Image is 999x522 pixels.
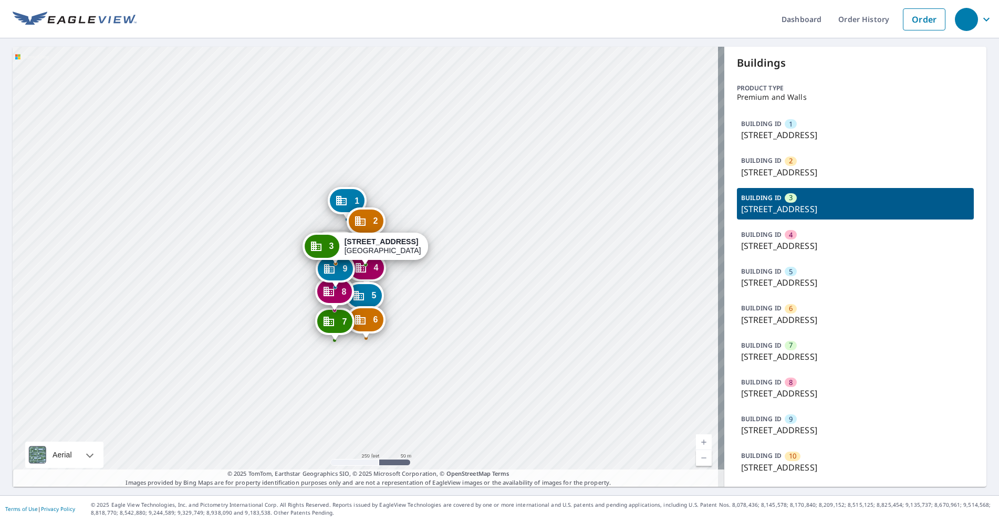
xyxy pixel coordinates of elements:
[227,469,509,478] span: © 2025 TomTom, Earthstar Geographics SIO, © 2025 Microsoft Corporation, ©
[315,278,353,310] div: Dropped pin, building 8, Commercial property, 9225 Merrimac Ln N Maple Grove, MN 55311
[741,350,970,363] p: [STREET_ADDRESS]
[5,505,38,513] a: Terms of Use
[371,291,376,299] span: 5
[741,314,970,326] p: [STREET_ADDRESS]
[355,197,359,205] span: 1
[314,232,357,264] div: Dropped pin, building 10, Commercial property, 9257 Merrimac Ln N Maple Grove, MN 55311
[345,237,421,255] div: [GEOGRAPHIC_DATA]
[741,424,970,436] p: [STREET_ADDRESS]
[741,341,782,350] p: BUILDING ID
[13,12,137,27] img: EV Logo
[741,193,782,202] p: BUILDING ID
[741,166,970,179] p: [STREET_ADDRESS]
[741,239,970,252] p: [STREET_ADDRESS]
[789,304,793,314] span: 6
[373,217,378,225] span: 2
[49,442,75,468] div: Aerial
[789,340,793,350] span: 7
[696,450,712,466] a: Current Level 17, Zoom Out
[789,156,793,166] span: 2
[737,83,974,93] p: Product type
[346,207,385,240] div: Dropped pin, building 2, Commercial property, 9268 Merrimac Ln N Maple Grove, MN 55311
[328,187,367,220] div: Dropped pin, building 1, Commercial property, 9284 Merrimac Ln N Maple Grove, MN 55311
[789,267,793,277] span: 5
[346,306,385,339] div: Dropped pin, building 6, Commercial property, 9204 Merrimac Ln N Maple Grove, MN 55311
[741,203,970,215] p: [STREET_ADDRESS]
[5,506,75,512] p: |
[789,378,793,388] span: 8
[741,230,782,239] p: BUILDING ID
[373,264,378,272] span: 4
[741,461,970,474] p: [STREET_ADDRESS]
[492,469,509,477] a: Terms
[737,55,974,71] p: Buildings
[737,93,974,101] p: Premium and Walls
[342,265,347,273] span: 9
[303,233,429,265] div: Dropped pin, building 3, Commercial property, 9252 Merrimac Ln N Maple Grove, MN 55311
[13,469,724,487] p: Images provided by Bing Maps are for property identification purposes only and are not a represen...
[789,119,793,129] span: 1
[315,308,354,340] div: Dropped pin, building 7, Commercial property, 9205 Merrimac Ln N Maple Grove, MN 55311
[741,378,782,387] p: BUILDING ID
[347,254,386,287] div: Dropped pin, building 4, Commercial property, 9240 Merrimac Ln N Maple Grove, MN 55311
[789,451,796,461] span: 10
[25,442,103,468] div: Aerial
[342,318,347,326] span: 7
[741,156,782,165] p: BUILDING ID
[741,129,970,141] p: [STREET_ADDRESS]
[789,193,793,203] span: 3
[341,288,346,296] span: 8
[41,505,75,513] a: Privacy Policy
[741,387,970,400] p: [STREET_ADDRESS]
[789,414,793,424] span: 9
[741,119,782,128] p: BUILDING ID
[329,242,334,250] span: 3
[345,282,383,315] div: Dropped pin, building 5, Commercial property, 9220 Merrimac Ln N Maple Grove, MN 55311
[373,316,378,323] span: 6
[345,237,419,246] strong: [STREET_ADDRESS]
[696,434,712,450] a: Current Level 17, Zoom In
[741,276,970,289] p: [STREET_ADDRESS]
[741,414,782,423] p: BUILDING ID
[903,8,945,30] a: Order
[741,267,782,276] p: BUILDING ID
[446,469,491,477] a: OpenStreetMap
[91,501,994,517] p: © 2025 Eagle View Technologies, Inc. and Pictometry International Corp. All Rights Reserved. Repo...
[741,451,782,460] p: BUILDING ID
[316,255,355,288] div: Dropped pin, building 9, Commercial property, 9241 Merrimac Ln N Maple Grove, MN 55311
[789,230,793,240] span: 4
[741,304,782,312] p: BUILDING ID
